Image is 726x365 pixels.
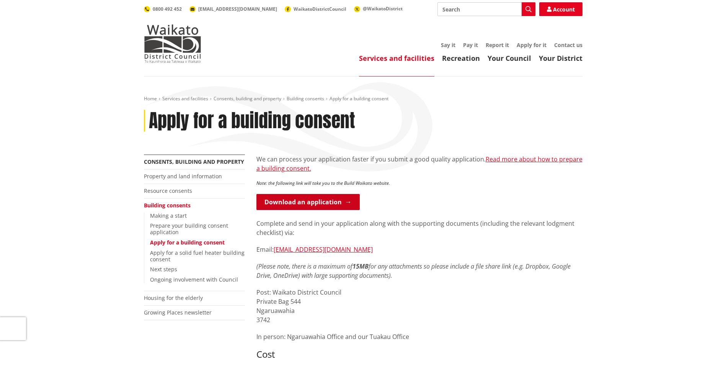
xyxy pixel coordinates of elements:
a: Report it [486,41,509,49]
p: Post: Waikato District Council Private Bag 544 Ngaruawahia 3742 [256,288,582,324]
a: Prepare your building consent application [150,222,228,236]
a: Say it [441,41,455,49]
a: Download an application [256,194,360,210]
a: Consents, building and property [144,158,244,165]
strong: 15MB [352,262,369,270]
span: @WaikatoDistrict [363,5,403,12]
a: Apply for it [517,41,547,49]
a: Recreation [442,54,480,63]
a: [EMAIL_ADDRESS][DOMAIN_NAME] [274,245,373,254]
a: Next steps [150,266,177,273]
a: Ongoing involvement with Council [150,276,238,283]
a: Account [539,2,582,16]
nav: breadcrumb [144,96,582,102]
p: We can process your application faster if you submit a good quality application. [256,155,582,173]
a: Apply for a building consent [150,239,225,246]
img: Waikato District Council - Te Kaunihera aa Takiwaa o Waikato [144,24,201,63]
a: Services and facilities [359,54,434,63]
a: Your District [539,54,582,63]
a: @WaikatoDistrict [354,5,403,12]
a: Your Council [488,54,531,63]
em: Note: the following link will take you to the Build Waikato website. [256,180,390,186]
a: Growing Places newsletter [144,309,212,316]
a: Services and facilities [162,95,208,102]
p: Email: [256,245,582,254]
a: Consents, building and property [214,95,281,102]
a: Pay it [463,41,478,49]
a: Contact us [554,41,582,49]
p: Complete and send in your application along with the supporting documents (including the relevant... [256,219,582,237]
a: WaikatoDistrictCouncil [285,6,346,12]
span: Apply for a building consent [330,95,388,102]
h3: Cost [256,349,582,360]
a: Apply for a solid fuel heater building consent​ [150,249,245,263]
span: 0800 492 452 [153,6,182,12]
a: Building consents [144,202,191,209]
a: Making a start [150,212,187,219]
p: In person: Ngaruawahia Office and our Tuakau Office [256,332,582,341]
a: Building consents [287,95,324,102]
span: [EMAIL_ADDRESS][DOMAIN_NAME] [198,6,277,12]
a: Property and land information [144,173,222,180]
em: (Please note, there is a maximum of for any attachments so please include a file share link (e.g.... [256,262,571,280]
a: Resource consents [144,187,192,194]
a: Read more about how to prepare a building consent. [256,155,582,173]
a: Housing for the elderly [144,294,203,301]
a: Home [144,95,157,102]
span: WaikatoDistrictCouncil [294,6,346,12]
a: 0800 492 452 [144,6,182,12]
h1: Apply for a building consent [149,110,355,132]
a: [EMAIL_ADDRESS][DOMAIN_NAME] [189,6,277,12]
iframe: Messenger Launcher [691,333,718,360]
input: Search input [437,2,535,16]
